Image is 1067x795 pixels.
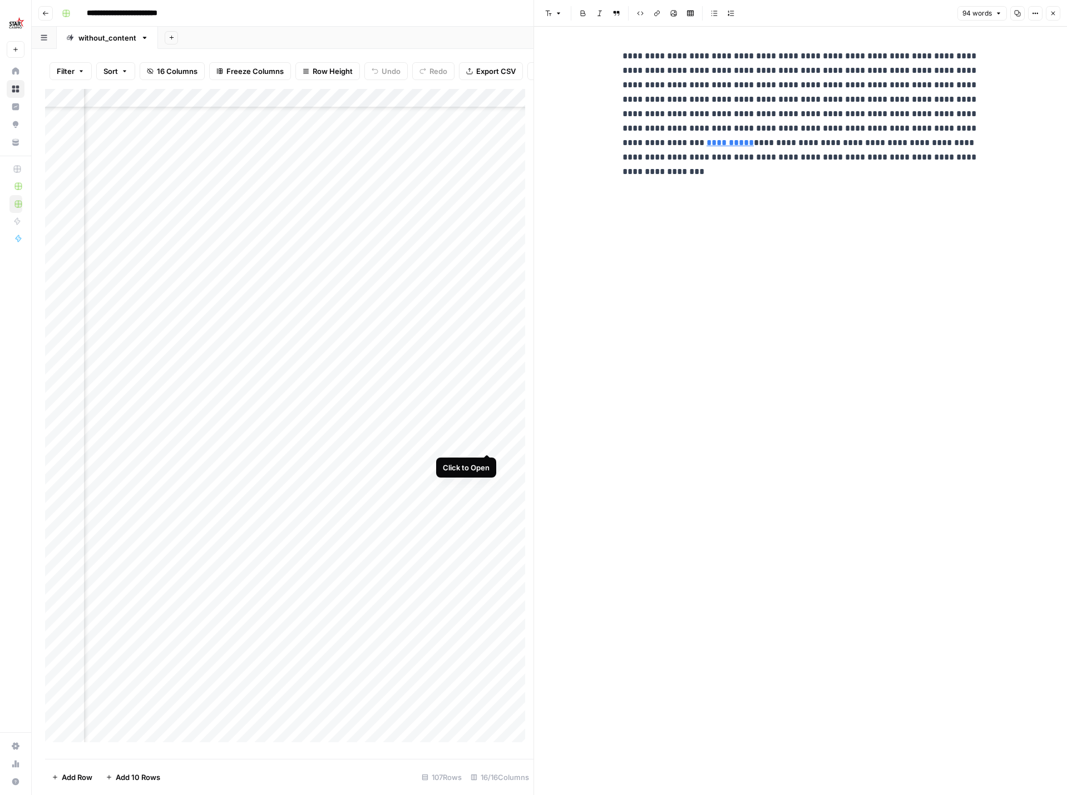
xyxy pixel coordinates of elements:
a: Browse [7,80,24,98]
button: Help + Support [7,773,24,791]
span: Redo [429,66,447,77]
button: Freeze Columns [209,62,291,80]
button: 94 words [957,6,1007,21]
div: 107 Rows [417,768,466,786]
span: Undo [382,66,401,77]
div: Click to Open [443,462,490,473]
span: Sort [103,66,118,77]
button: Add 10 Rows [99,768,167,786]
button: Add Row [45,768,99,786]
button: 16 Columns [140,62,205,80]
button: Sort [96,62,135,80]
span: Export CSV [476,66,516,77]
span: 16 Columns [157,66,197,77]
button: Export CSV [459,62,523,80]
a: without_content [57,27,158,49]
span: 94 words [962,8,992,18]
img: Starcasino Logo [7,13,27,33]
a: Opportunities [7,116,24,133]
a: Usage [7,755,24,773]
a: Your Data [7,133,24,151]
button: Redo [412,62,455,80]
a: Insights [7,98,24,116]
span: Add Row [62,772,92,783]
span: Freeze Columns [226,66,284,77]
a: Settings [7,737,24,755]
button: Undo [364,62,408,80]
div: 16/16 Columns [466,768,533,786]
button: Row Height [295,62,360,80]
span: Row Height [313,66,353,77]
a: Home [7,62,24,80]
button: Workspace: Starcasino [7,9,24,37]
div: without_content [78,32,136,43]
span: Add 10 Rows [116,772,160,783]
span: Filter [57,66,75,77]
button: Filter [50,62,92,80]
